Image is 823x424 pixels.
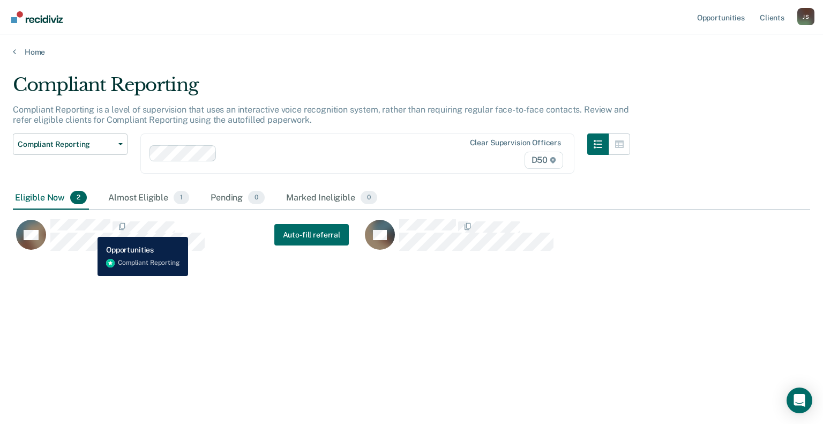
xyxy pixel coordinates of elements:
span: D50 [525,152,563,169]
div: Open Intercom Messenger [787,388,812,413]
div: CaseloadOpportunityCell-00569289 [13,219,362,262]
span: 1 [174,191,189,205]
div: Eligible Now2 [13,187,89,210]
img: Recidiviz [11,11,63,23]
div: Almost Eligible1 [106,187,191,210]
a: Home [13,47,810,57]
div: Clear supervision officers [470,138,561,147]
button: Auto-fill referral [274,225,349,246]
p: Compliant Reporting is a level of supervision that uses an interactive voice recognition system, ... [13,105,629,125]
div: J S [797,8,814,25]
button: Compliant Reporting [13,133,128,155]
div: CaseloadOpportunityCell-00568562 [362,219,710,262]
div: Marked Ineligible0 [284,187,379,210]
div: Pending0 [208,187,267,210]
button: Profile dropdown button [797,8,814,25]
span: 0 [248,191,265,205]
div: Compliant Reporting [13,74,630,105]
span: Compliant Reporting [18,140,114,149]
span: 0 [361,191,377,205]
a: Navigate to form link [274,225,349,246]
span: 2 [70,191,87,205]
